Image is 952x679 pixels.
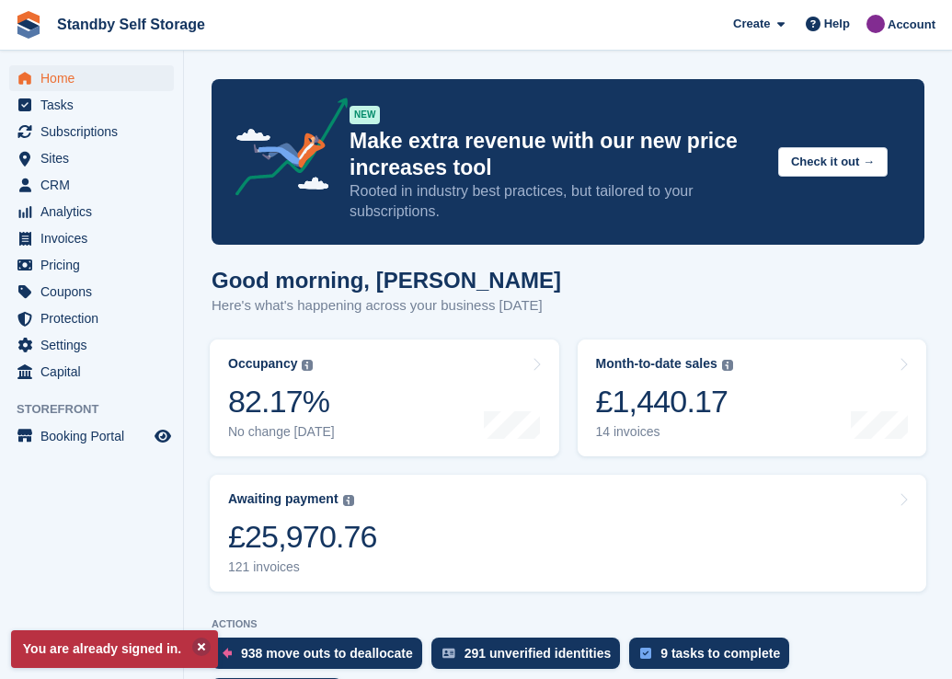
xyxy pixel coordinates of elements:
p: Rooted in industry best practices, but tailored to your subscriptions. [350,181,763,222]
a: Awaiting payment £25,970.76 121 invoices [210,475,926,592]
a: menu [9,359,174,385]
div: £25,970.76 [228,518,377,556]
div: 9 tasks to complete [660,646,780,661]
span: Subscriptions [40,119,151,144]
div: NEW [350,106,380,124]
a: Preview store [152,425,174,447]
div: Occupancy [228,356,297,372]
h1: Good morning, [PERSON_NAME] [212,268,561,293]
span: Home [40,65,151,91]
a: menu [9,305,174,331]
p: Here's what's happening across your business [DATE] [212,295,561,316]
span: Invoices [40,225,151,251]
span: Booking Portal [40,423,151,449]
div: 14 invoices [596,424,733,440]
div: 938 move outs to deallocate [241,646,413,661]
span: Storefront [17,400,183,419]
div: Month-to-date sales [596,356,717,372]
span: Analytics [40,199,151,224]
a: menu [9,172,174,198]
a: Month-to-date sales £1,440.17 14 invoices [578,339,927,456]
span: Tasks [40,92,151,118]
span: Capital [40,359,151,385]
div: 121 invoices [228,559,377,575]
a: Standby Self Storage [50,9,212,40]
img: icon-info-grey-7440780725fd019a000dd9b08b2336e03edf1995a4989e88bcd33f0948082b44.svg [343,495,354,506]
span: CRM [40,172,151,198]
a: menu [9,225,174,251]
div: 82.17% [228,383,335,420]
button: Check it out → [778,147,888,178]
span: Create [733,15,770,33]
span: Pricing [40,252,151,278]
span: Account [888,16,935,34]
p: Make extra revenue with our new price increases tool [350,128,763,181]
a: menu [9,332,174,358]
span: Coupons [40,279,151,305]
img: icon-info-grey-7440780725fd019a000dd9b08b2336e03edf1995a4989e88bcd33f0948082b44.svg [302,360,313,371]
a: menu [9,279,174,305]
a: menu [9,92,174,118]
a: menu [9,252,174,278]
div: 291 unverified identities [465,646,612,661]
img: stora-icon-8386f47178a22dfd0bd8f6a31ec36ba5ce8667c1dd55bd0f319d3a0aa187defe.svg [15,11,42,39]
a: menu [9,65,174,91]
a: 291 unverified identities [431,638,630,678]
p: ACTIONS [212,618,924,630]
div: Awaiting payment [228,491,338,507]
img: icon-info-grey-7440780725fd019a000dd9b08b2336e03edf1995a4989e88bcd33f0948082b44.svg [722,360,733,371]
span: Sites [40,145,151,171]
img: task-75834270c22a3079a89374b754ae025e5fb1db73e45f91037f5363f120a921f8.svg [640,648,651,659]
div: £1,440.17 [596,383,733,420]
p: You are already signed in. [11,630,218,668]
img: move_outs_to_deallocate_icon-f764333ba52eb49d3ac5e1228854f67142a1ed5810a6f6cc68b1a99e826820c5.svg [223,648,232,659]
a: menu [9,119,174,144]
span: Protection [40,305,151,331]
div: No change [DATE] [228,424,335,440]
a: Occupancy 82.17% No change [DATE] [210,339,559,456]
a: 938 move outs to deallocate [212,638,431,678]
img: Sue Ford [866,15,885,33]
a: menu [9,145,174,171]
img: price-adjustments-announcement-icon-8257ccfd72463d97f412b2fc003d46551f7dbcb40ab6d574587a9cd5c0d94... [220,98,349,202]
img: verify_identity-adf6edd0f0f0b5bbfe63781bf79b02c33cf7c696d77639b501bdc392416b5a36.svg [442,648,455,659]
a: 9 tasks to complete [629,638,798,678]
span: Settings [40,332,151,358]
span: Help [824,15,850,33]
a: menu [9,199,174,224]
a: menu [9,423,174,449]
